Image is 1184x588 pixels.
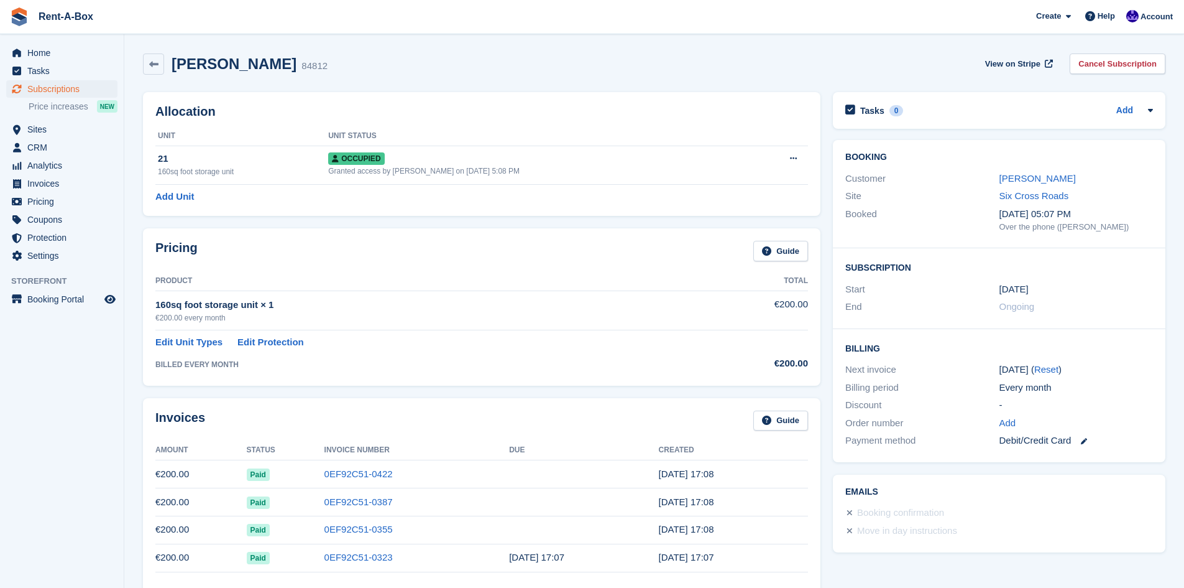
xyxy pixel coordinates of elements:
[845,398,999,413] div: Discount
[27,121,102,138] span: Sites
[999,363,1153,377] div: [DATE] ( )
[999,221,1153,233] div: Over the phone ([PERSON_NAME])
[247,497,270,509] span: Paid
[34,6,98,27] a: Rent-A-Box
[155,488,247,516] td: €200.00
[753,411,808,431] a: Guide
[860,105,884,116] h2: Tasks
[1098,10,1115,22] span: Help
[27,291,102,308] span: Booking Portal
[845,300,999,314] div: End
[509,552,564,562] time: 2025-05-07 16:07:54 UTC
[247,524,270,536] span: Paid
[324,469,393,479] a: 0EF92C51-0422
[155,544,247,572] td: €200.00
[1140,11,1173,23] span: Account
[980,54,1055,74] a: View on Stripe
[27,175,102,192] span: Invoices
[172,55,296,72] h2: [PERSON_NAME]
[845,416,999,431] div: Order number
[155,460,247,488] td: €200.00
[687,271,808,291] th: Total
[237,335,304,350] a: Edit Protection
[27,229,102,246] span: Protection
[10,7,29,26] img: stora-icon-8386f47178a22dfd0bd8f6a31ec36ba5ce8667c1dd55bd0f319d3a0aa187defe.svg
[6,193,117,210] a: menu
[247,441,324,460] th: Status
[1116,104,1133,118] a: Add
[155,312,687,324] div: €200.00 every month
[845,189,999,203] div: Site
[999,282,1029,297] time: 2025-05-06 00:00:00 UTC
[29,100,117,113] a: Price increases NEW
[155,516,247,544] td: €200.00
[328,166,750,177] div: Granted access by [PERSON_NAME] on [DATE] 5:08 PM
[27,139,102,156] span: CRM
[1126,10,1139,22] img: Colin O Shea
[1070,54,1165,74] a: Cancel Subscription
[6,247,117,264] a: menu
[845,207,999,233] div: Booked
[6,44,117,62] a: menu
[999,398,1153,413] div: -
[6,211,117,228] a: menu
[324,524,393,534] a: 0EF92C51-0355
[324,552,393,562] a: 0EF92C51-0323
[27,211,102,228] span: Coupons
[6,157,117,174] a: menu
[659,441,808,460] th: Created
[1034,364,1058,375] a: Reset
[985,58,1040,70] span: View on Stripe
[324,441,510,460] th: Invoice Number
[155,241,198,261] h2: Pricing
[999,173,1076,184] a: [PERSON_NAME]
[155,411,205,431] h2: Invoices
[999,416,1016,431] a: Add
[999,190,1069,201] a: Six Cross Roads
[29,101,88,113] span: Price increases
[27,80,102,98] span: Subscriptions
[155,298,687,312] div: 160sq foot storage unit × 1
[509,441,658,460] th: Due
[659,469,714,479] time: 2025-08-06 16:08:07 UTC
[158,152,328,166] div: 21
[687,357,808,371] div: €200.00
[328,152,384,165] span: Occupied
[659,552,714,562] time: 2025-05-06 16:07:54 UTC
[845,152,1153,162] h2: Booking
[845,487,1153,497] h2: Emails
[6,139,117,156] a: menu
[845,342,1153,354] h2: Billing
[11,275,124,287] span: Storefront
[845,381,999,395] div: Billing period
[659,497,714,507] time: 2025-07-06 16:08:18 UTC
[845,172,999,186] div: Customer
[155,335,223,350] a: Edit Unit Types
[158,166,328,177] div: 160sq foot storage unit
[687,291,808,330] td: €200.00
[27,44,102,62] span: Home
[659,524,714,534] time: 2025-06-06 16:08:35 UTC
[999,207,1153,222] div: [DATE] 05:07 PM
[6,80,117,98] a: menu
[753,241,808,261] a: Guide
[27,193,102,210] span: Pricing
[845,261,1153,273] h2: Subscription
[845,363,999,377] div: Next invoice
[27,157,102,174] span: Analytics
[6,229,117,246] a: menu
[845,282,999,297] div: Start
[301,59,328,73] div: 84812
[999,434,1153,448] div: Debit/Credit Card
[155,190,194,204] a: Add Unit
[27,62,102,80] span: Tasks
[857,524,957,539] div: Move in day instructions
[845,434,999,448] div: Payment method
[1036,10,1061,22] span: Create
[324,497,393,507] a: 0EF92C51-0387
[889,105,904,116] div: 0
[6,121,117,138] a: menu
[155,126,328,146] th: Unit
[6,175,117,192] a: menu
[27,247,102,264] span: Settings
